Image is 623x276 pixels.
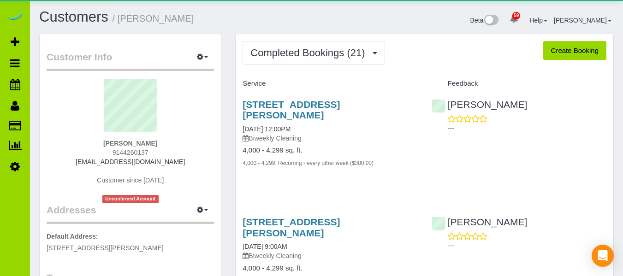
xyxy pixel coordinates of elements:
[432,80,606,88] h4: Feedback
[529,17,547,24] a: Help
[243,251,417,260] p: Biweekly Cleaning
[250,47,369,59] span: Completed Bookings (21)
[47,232,98,241] label: Default Address:
[97,176,164,184] span: Customer since [DATE]
[243,41,385,65] button: Completed Bookings (21)
[483,15,498,27] img: New interface
[47,244,164,252] span: [STREET_ADDRESS][PERSON_NAME]
[512,12,520,19] span: 59
[103,140,157,147] strong: [PERSON_NAME]
[113,13,194,23] small: / [PERSON_NAME]
[243,99,340,120] a: [STREET_ADDRESS][PERSON_NAME]
[39,9,108,25] a: Customers
[592,245,614,267] div: Open Intercom Messenger
[448,123,606,133] p: ---
[505,9,523,29] a: 59
[543,41,606,60] button: Create Booking
[243,264,417,272] h4: 4,000 - 4,299 sq. ft.
[470,17,499,24] a: Beta
[113,149,148,156] span: 9144260137
[243,243,287,250] a: [DATE] 9:00AM
[554,17,611,24] a: [PERSON_NAME]
[47,50,214,71] legend: Customer Info
[243,134,417,143] p: Biweekly Cleaning
[432,217,528,227] a: [PERSON_NAME]
[76,158,185,165] a: [EMAIL_ADDRESS][DOMAIN_NAME]
[243,160,374,166] small: 4,000 - 4,299: Recurring - every other week ($300.00)
[243,80,417,88] h4: Service
[432,99,528,110] a: [PERSON_NAME]
[243,217,340,238] a: [STREET_ADDRESS][PERSON_NAME]
[6,9,24,22] img: Automaid Logo
[243,147,417,154] h4: 4,000 - 4,299 sq. ft.
[448,241,606,250] p: ---
[102,195,159,203] span: Unconfirmed Account
[243,125,291,133] a: [DATE] 12:00PM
